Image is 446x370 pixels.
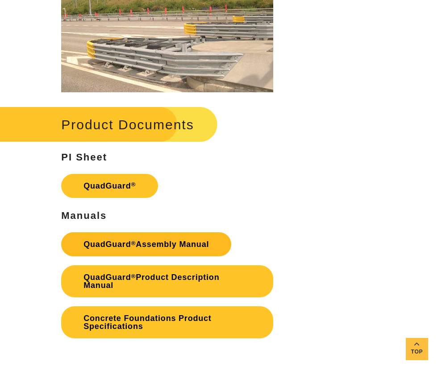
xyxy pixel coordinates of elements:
strong: PI Sheet [61,152,107,163]
span: Top [406,347,428,357]
strong: Manuals [61,210,107,221]
sup: ® [131,181,136,188]
a: QuadGuard®Assembly Manual [61,232,231,256]
a: QuadGuard®Product Description Manual [61,265,273,297]
a: Concrete Foundations Product Specifications [61,306,273,338]
sup: ® [131,273,136,280]
sup: ® [131,240,136,247]
a: QuadGuard® [61,174,158,198]
a: Top [406,338,428,360]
